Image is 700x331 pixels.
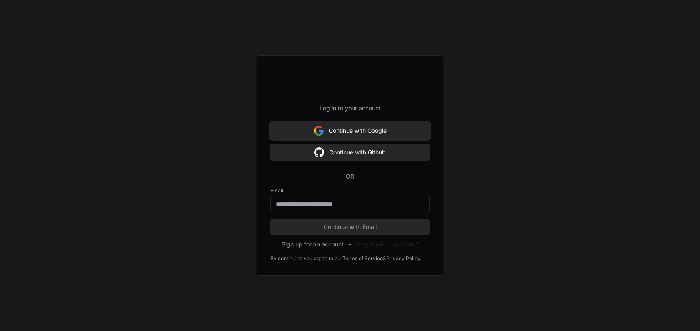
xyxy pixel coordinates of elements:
[342,172,357,181] span: OR
[270,187,430,194] label: Email
[314,144,324,161] img: Sign in with google
[270,255,342,262] div: By continuing you agree to our
[282,240,344,249] button: Sign up for an account
[386,255,421,262] a: Privacy Policy.
[270,104,430,112] p: Log in to your account
[314,122,324,139] img: Sign in with google
[356,240,419,249] button: Forgot your password?
[270,144,430,161] button: Continue with Github
[270,223,430,231] span: Continue with Email
[342,255,383,262] a: Terms of Service
[270,122,430,139] button: Continue with Google
[270,219,430,235] button: Continue with Email
[383,255,386,262] div: &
